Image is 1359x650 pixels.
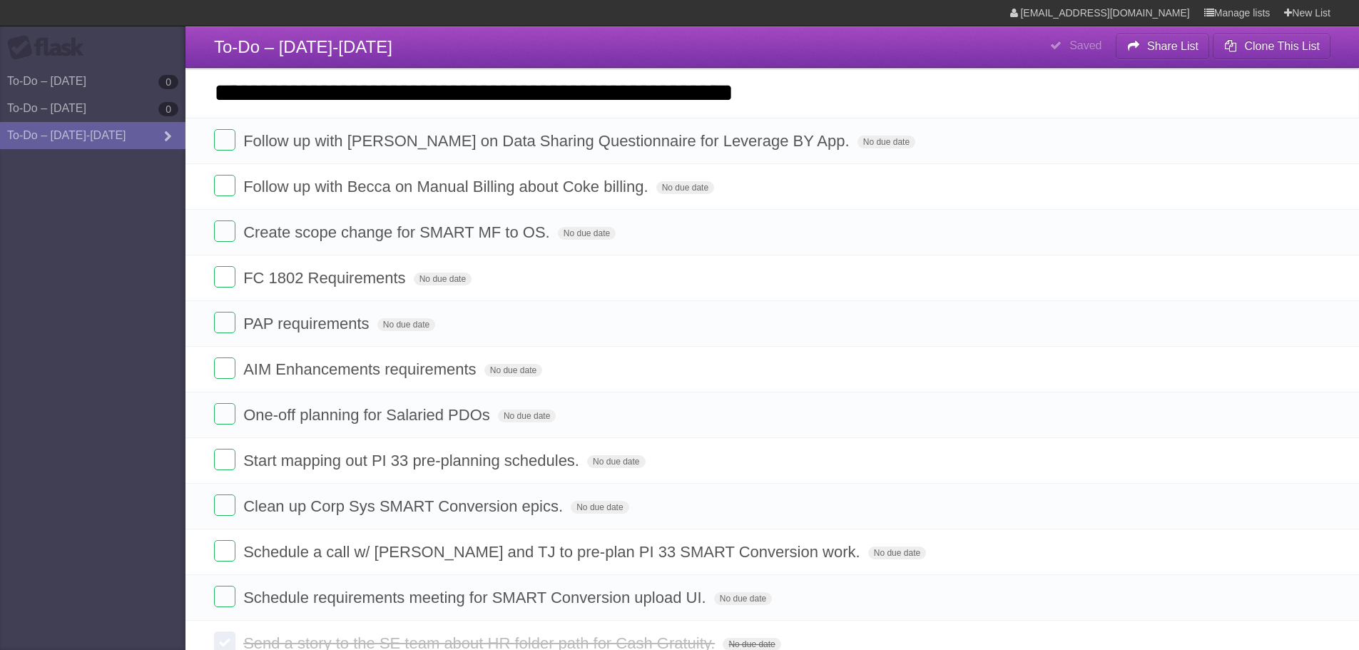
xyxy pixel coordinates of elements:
[243,360,480,378] span: AIM Enhancements requirements
[214,494,235,516] label: Done
[214,586,235,607] label: Done
[857,136,915,148] span: No due date
[1147,40,1198,52] b: Share List
[1069,39,1101,51] b: Saved
[243,497,566,515] span: Clean up Corp Sys SMART Conversion epics.
[214,129,235,151] label: Done
[214,357,235,379] label: Done
[7,35,93,61] div: Flask
[214,175,235,196] label: Done
[656,181,714,194] span: No due date
[243,269,409,287] span: FC 1802 Requirements
[214,37,392,56] span: To-Do – [DATE]-[DATE]
[214,312,235,333] label: Done
[243,132,852,150] span: Follow up with [PERSON_NAME] on Data Sharing Questionnaire for Leverage BY App.
[158,75,178,89] b: 0
[587,455,645,468] span: No due date
[158,102,178,116] b: 0
[243,589,710,606] span: Schedule requirements meeting for SMART Conversion upload UI.
[214,403,235,425] label: Done
[558,227,616,240] span: No due date
[868,547,926,559] span: No due date
[214,220,235,242] label: Done
[714,592,772,605] span: No due date
[571,501,628,514] span: No due date
[214,449,235,470] label: Done
[214,540,235,562] label: Done
[243,178,651,195] span: Follow up with Becca on Manual Billing about Coke billing.
[1244,40,1320,52] b: Clone This List
[1116,34,1210,59] button: Share List
[1213,34,1330,59] button: Clone This List
[484,364,542,377] span: No due date
[243,315,373,332] span: PAP requirements
[243,452,583,469] span: Start mapping out PI 33 pre-planning schedules.
[243,543,864,561] span: Schedule a call w/ [PERSON_NAME] and TJ to pre-plan PI 33 SMART Conversion work.
[377,318,435,331] span: No due date
[214,266,235,288] label: Done
[414,273,472,285] span: No due date
[243,223,554,241] span: Create scope change for SMART MF to OS.
[498,410,556,422] span: No due date
[243,406,494,424] span: One-off planning for Salaried PDOs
